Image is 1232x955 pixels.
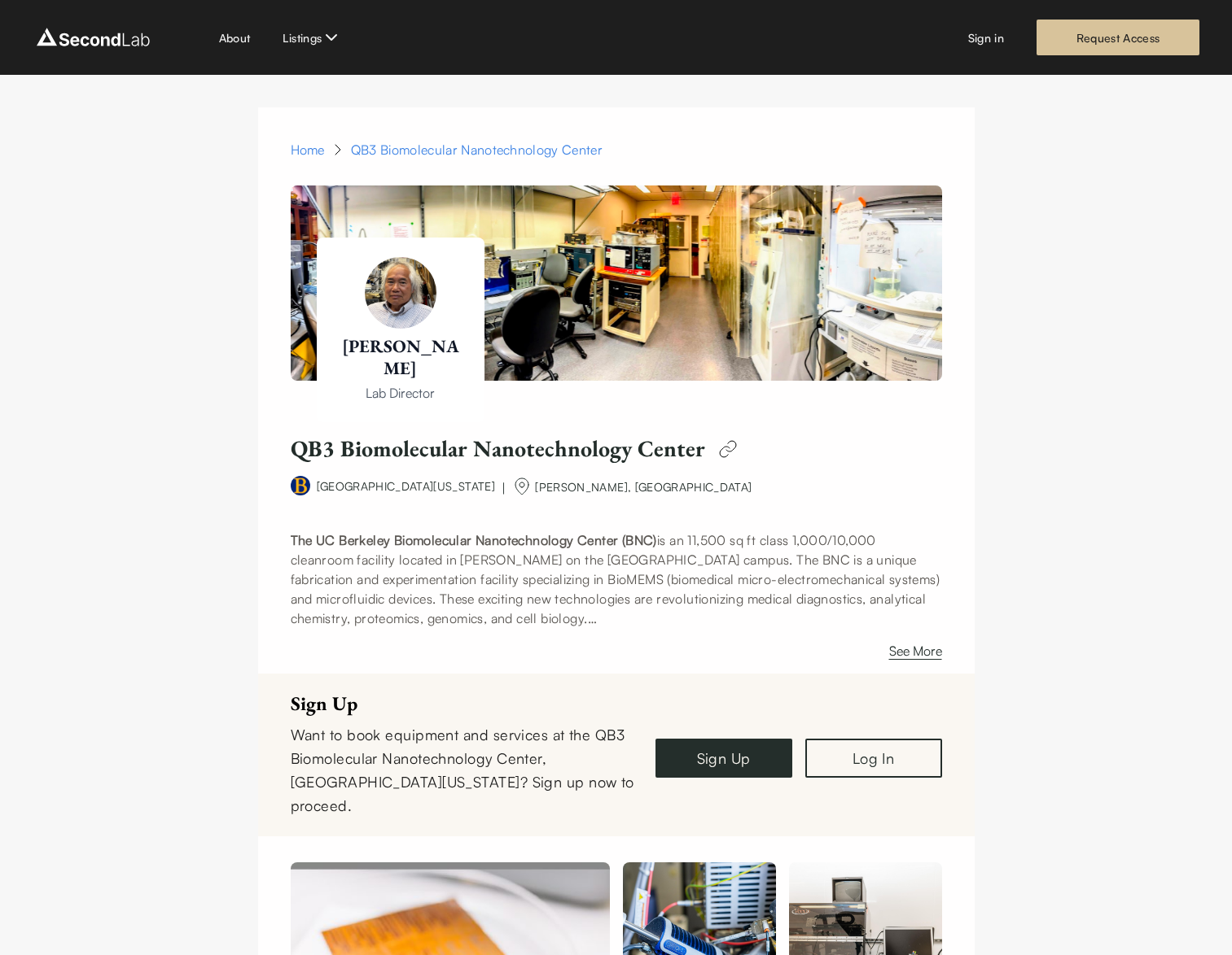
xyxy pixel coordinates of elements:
a: Home [291,140,325,159]
img: Paul Lum [365,257,436,329]
img: Paul Lum [291,185,942,381]
a: Sign in [968,29,1004,46]
button: Listings [283,28,341,47]
button: See More [889,641,942,667]
h1: [PERSON_NAME] [340,335,462,380]
a: [GEOGRAPHIC_DATA][US_STATE] [317,479,495,493]
div: | [502,478,506,498]
h1: QB3 Biomolecular Nanotechnology Center [291,434,705,463]
span: [PERSON_NAME], [GEOGRAPHIC_DATA] [535,480,752,494]
img: university [291,476,310,495]
strong: The UC Berkeley Biomolecular Nanotechnology Center (BNC) [291,532,657,548]
div: QB3 Biomolecular Nanotechnology Center [351,140,603,159]
a: Log In [805,739,942,778]
p: Lab Director [340,383,462,403]
p: is an 11,500 sq ft class 1,000/10,000 cleanroom facility located in [PERSON_NAME] on the [GEOGRAP... [291,530,942,628]
a: Sign Up [655,739,792,778]
div: Sign Up [291,693,636,713]
img: org-name [512,477,532,496]
img: edit [712,433,744,465]
img: logo [33,24,154,50]
div: Want to book equipment and services at the QB3 Biomolecular Nanotechnology Center, [GEOGRAPHIC_DA... [291,723,636,817]
a: Request Access [1037,20,1199,55]
a: About [219,29,251,46]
